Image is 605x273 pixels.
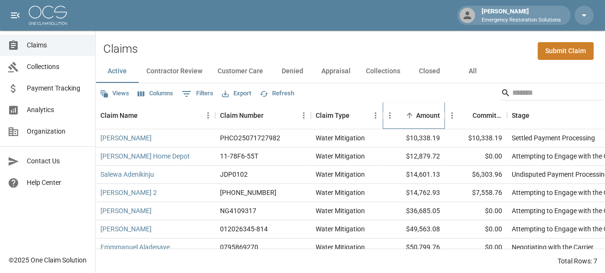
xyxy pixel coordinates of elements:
div: $49,563.08 [383,220,445,239]
span: Claims [27,40,88,50]
div: Water Mitigation [316,206,365,216]
div: Amount [383,102,445,129]
button: Customer Care [210,60,271,83]
span: Help Center [27,178,88,188]
div: $10,338.19 [445,129,507,148]
div: Search [501,85,603,102]
span: Analytics [27,105,88,115]
button: Active [96,60,139,83]
div: $0.00 [445,202,507,220]
button: Contractor Review [139,60,210,83]
div: 11-78F6-55T [220,151,258,161]
button: Sort [459,109,473,122]
span: Contact Us [27,156,88,166]
div: 300-0410183-2025 [220,188,276,197]
div: $14,601.13 [383,166,445,184]
div: Water Mitigation [316,170,365,179]
button: Sort [264,109,277,122]
button: Menu [445,108,459,123]
div: Claim Name [100,102,138,129]
p: Emergency Restoration Solutions [482,16,561,24]
a: [PERSON_NAME] 2 [100,188,157,197]
button: Refresh [257,86,297,101]
div: Water Mitigation [316,133,365,143]
div: Settled Payment Processing [512,133,595,143]
div: $0.00 [445,239,507,257]
div: $6,303.96 [445,166,507,184]
div: $0.00 [445,148,507,166]
div: $7,558.76 [445,184,507,202]
div: Claim Number [215,102,311,129]
button: open drawer [6,6,25,25]
button: Collections [358,60,408,83]
div: $10,338.19 [383,129,445,148]
button: Menu [383,108,397,123]
div: Water Mitigation [316,188,365,197]
div: 012026345-814 [220,224,268,234]
button: Sort [529,109,543,122]
button: Denied [271,60,314,83]
div: $0.00 [445,220,507,239]
div: JDP0102 [220,170,248,179]
button: All [451,60,494,83]
div: NG4109317 [220,206,256,216]
div: Amount [416,102,440,129]
div: Total Rows: 7 [558,256,597,266]
div: © 2025 One Claim Solution [9,255,87,265]
div: Claim Type [311,102,383,129]
a: Emmmanuel Aladesaye [100,242,170,252]
span: Payment Tracking [27,83,88,93]
div: Claim Name [96,102,215,129]
button: Sort [350,109,363,122]
button: Select columns [135,86,176,101]
div: Claim Number [220,102,264,129]
div: dynamic tabs [96,60,605,83]
div: Claim Type [316,102,350,129]
a: [PERSON_NAME] [100,133,152,143]
div: Committed Amount [445,102,507,129]
div: Stage [512,102,529,129]
button: Closed [408,60,451,83]
a: Submit Claim [538,42,594,60]
span: Collections [27,62,88,72]
div: Negotiating with the Carrier [512,242,594,252]
button: Appraisal [314,60,358,83]
a: [PERSON_NAME] [100,224,152,234]
div: PHCO25071727982 [220,133,280,143]
div: $14,762.93 [383,184,445,202]
button: Menu [201,108,215,123]
button: Menu [368,108,383,123]
button: Export [220,86,253,101]
a: [PERSON_NAME] Home Depot [100,151,190,161]
a: Salewa Adenikinju [100,170,154,179]
button: Menu [297,108,311,123]
button: Sort [403,109,416,122]
button: Sort [138,109,151,122]
div: Water Mitigation [316,224,365,234]
span: Organization [27,126,88,136]
img: ocs-logo-white-transparent.png [29,6,67,25]
h2: Claims [103,42,138,56]
div: $12,879.72 [383,148,445,166]
a: [PERSON_NAME] [100,206,152,216]
div: Water Mitigation [316,151,365,161]
div: 0795869270 [220,242,258,252]
button: Show filters [179,86,216,102]
button: Views [98,86,132,101]
div: Water Mitigation [316,242,365,252]
div: $36,685.05 [383,202,445,220]
div: Committed Amount [473,102,502,129]
div: $50,799.76 [383,239,445,257]
div: [PERSON_NAME] [478,7,565,24]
